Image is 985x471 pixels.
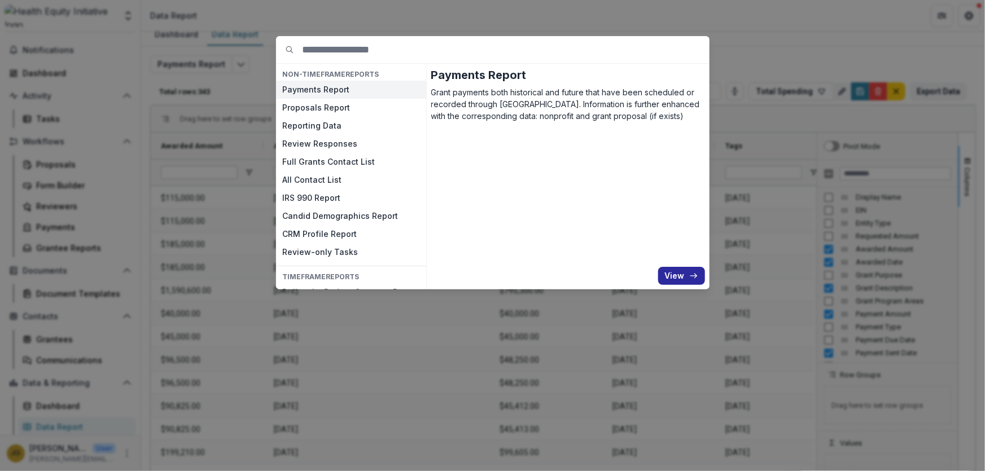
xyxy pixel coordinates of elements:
[276,153,426,171] button: Full Grants Contact List
[276,271,426,283] h4: TIMEFRAME Reports
[276,81,426,99] button: Payments Report
[276,135,426,153] button: Review Responses
[276,284,426,302] button: Dollars by Budget Category Report
[276,243,426,261] button: Review-only Tasks
[431,86,705,122] p: Grant payments both historical and future that have been scheduled or recorded through [GEOGRAPHI...
[276,117,426,135] button: Reporting Data
[276,207,426,225] button: Candid Demographics Report
[276,99,426,117] button: Proposals Report
[658,267,705,285] button: View
[276,171,426,189] button: All Contact List
[431,68,705,82] h2: Payments Report
[276,189,426,207] button: IRS 990 Report
[276,225,426,243] button: CRM Profile Report
[276,68,426,81] h4: NON-TIMEFRAME Reports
